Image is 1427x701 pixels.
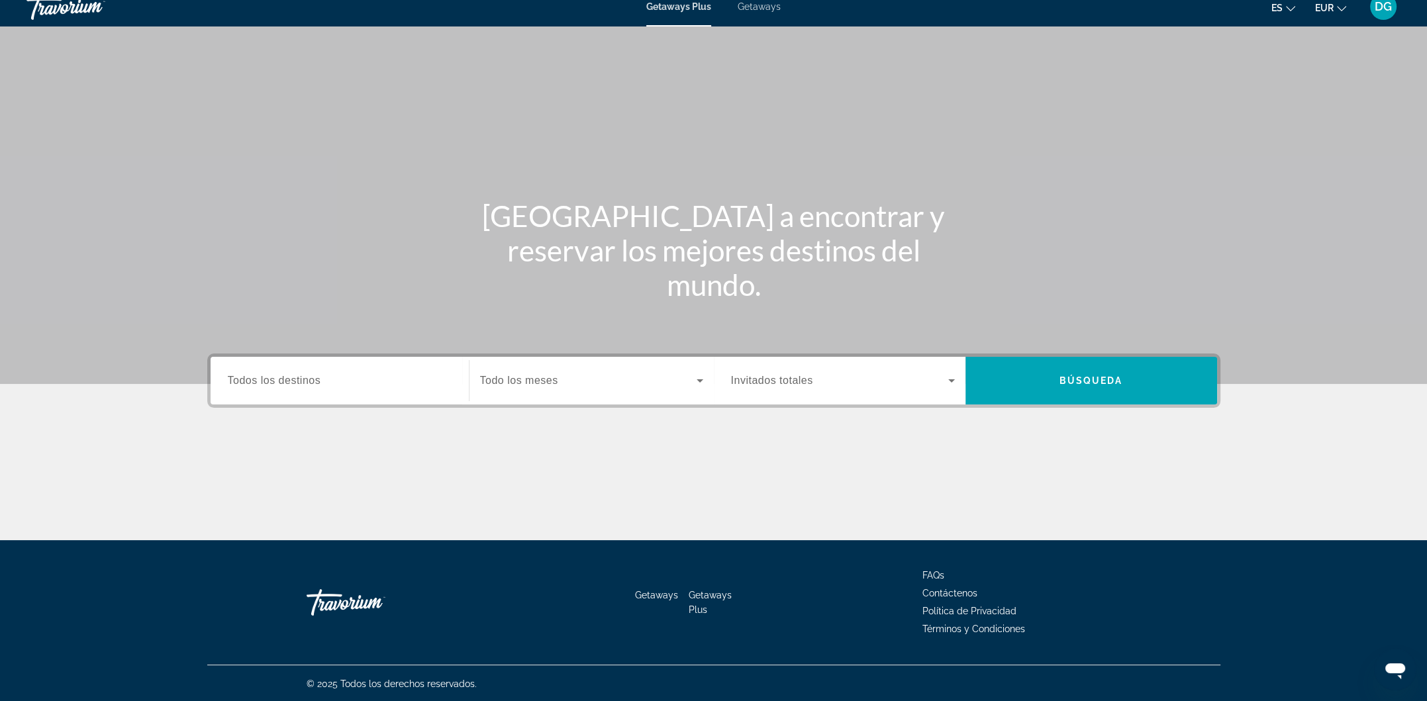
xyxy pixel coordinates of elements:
a: Términos y Condiciones [922,624,1025,634]
span: es [1271,3,1283,13]
span: Invitados totales [731,375,813,386]
a: Getaways Plus [646,1,711,12]
a: Getaways [635,590,678,600]
span: Todo los meses [480,375,558,386]
a: Contáctenos [922,588,977,598]
span: © 2025 Todos los derechos reservados. [307,678,477,689]
span: Búsqueda [1059,375,1123,386]
a: Getaways Plus [689,590,732,615]
button: Búsqueda [965,357,1217,404]
a: Política de Privacidad [922,606,1016,616]
a: FAQs [922,570,944,581]
a: Getaways [738,1,781,12]
h1: [GEOGRAPHIC_DATA] a encontrar y reservar los mejores destinos del mundo. [466,199,962,302]
span: Todos los destinos [228,375,321,386]
div: Search widget [211,357,1217,404]
span: EUR [1315,3,1334,13]
iframe: Botón para iniciar la ventana de mensajería [1374,648,1416,690]
a: Travorium [307,583,439,622]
